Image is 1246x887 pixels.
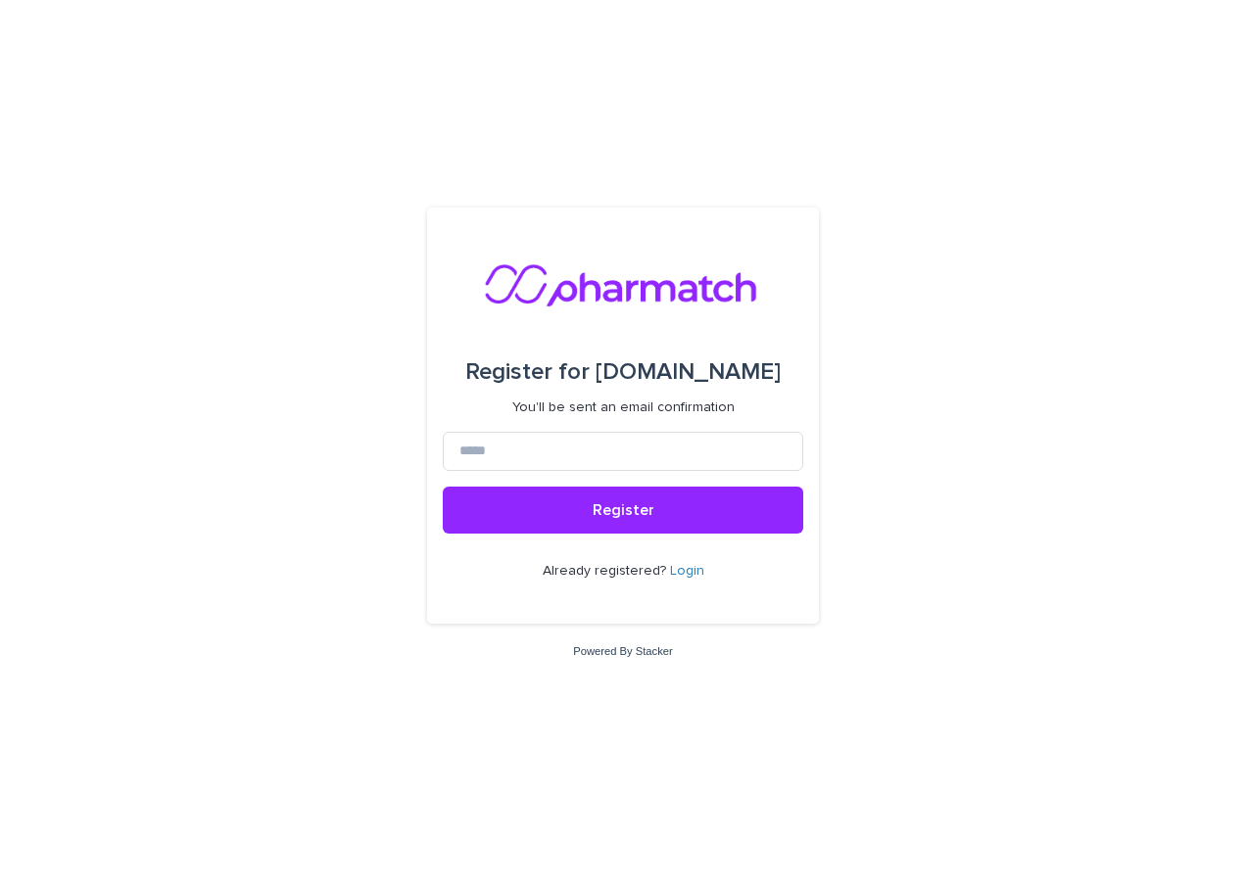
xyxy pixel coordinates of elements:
[484,255,762,313] img: nMxkRIEURaCxZB0ULbfH
[465,345,781,399] div: [DOMAIN_NAME]
[543,564,670,578] span: Already registered?
[443,487,803,534] button: Register
[512,399,735,416] p: You'll be sent an email confirmation
[593,502,654,518] span: Register
[670,564,704,578] a: Login
[465,360,590,384] span: Register for
[573,645,672,657] a: Powered By Stacker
